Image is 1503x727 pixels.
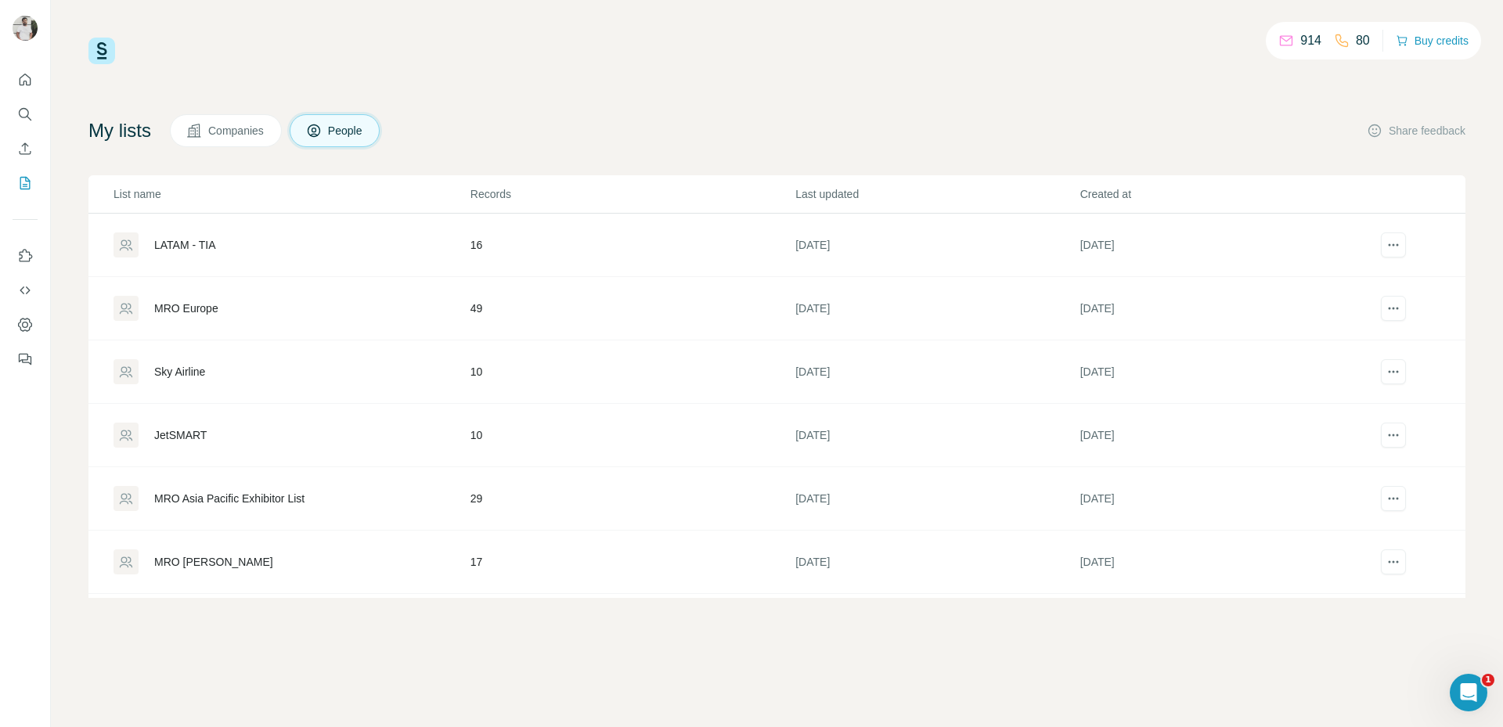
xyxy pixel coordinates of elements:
span: 1 [1482,674,1494,686]
p: 914 [1300,31,1321,50]
button: actions [1381,359,1406,384]
button: Share feedback [1367,123,1465,139]
div: MRO [PERSON_NAME] [154,554,273,570]
td: [DATE] [1079,531,1364,594]
div: JetSMART [154,427,207,443]
button: Quick start [13,66,38,94]
iframe: Intercom live chat [1450,674,1487,711]
button: Feedback [13,345,38,373]
td: [DATE] [795,214,1079,277]
button: Enrich CSV [13,135,38,163]
button: Buy credits [1396,30,1469,52]
img: Surfe Logo [88,38,115,64]
p: Created at [1080,186,1363,202]
td: 10 [470,340,795,404]
td: [DATE] [1079,214,1364,277]
h4: My lists [88,118,151,143]
div: LATAM - TIA [154,237,216,253]
td: [DATE] [1079,277,1364,340]
td: [DATE] [795,340,1079,404]
div: MRO Asia Pacific Exhibitor List [154,491,305,506]
td: 14 [470,594,795,657]
td: [DATE] [795,594,1079,657]
button: Use Surfe on LinkedIn [13,242,38,270]
p: Last updated [795,186,1078,202]
td: [DATE] [795,531,1079,594]
button: actions [1381,549,1406,574]
button: actions [1381,296,1406,321]
td: [DATE] [1079,467,1364,531]
button: actions [1381,423,1406,448]
td: [DATE] [795,404,1079,467]
button: Use Surfe API [13,276,38,304]
td: [DATE] [1079,594,1364,657]
button: actions [1381,232,1406,257]
img: Avatar [13,16,38,41]
td: [DATE] [1079,340,1364,404]
button: Search [13,100,38,128]
p: Records [470,186,794,202]
button: actions [1381,486,1406,511]
td: 10 [470,404,795,467]
span: Companies [208,123,265,139]
td: [DATE] [1079,404,1364,467]
span: People [328,123,364,139]
td: 16 [470,214,795,277]
div: MRO Europe [154,301,218,316]
p: 80 [1356,31,1370,50]
div: Sky Airline [154,364,205,380]
p: List name [114,186,469,202]
td: 29 [470,467,795,531]
button: My lists [13,169,38,197]
td: 49 [470,277,795,340]
td: [DATE] [795,467,1079,531]
td: 17 [470,531,795,594]
td: [DATE] [795,277,1079,340]
button: Dashboard [13,311,38,339]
